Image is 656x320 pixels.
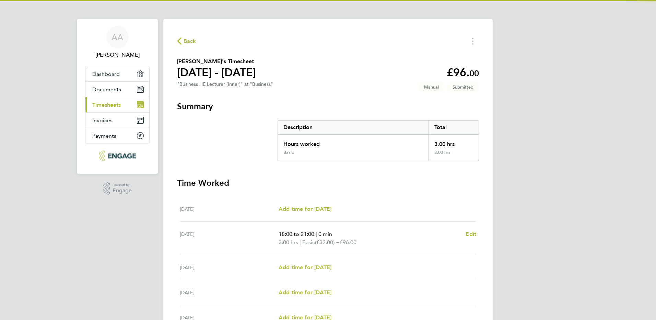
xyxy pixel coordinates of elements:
span: Documents [92,86,121,93]
span: Dashboard [92,71,120,77]
a: Payments [85,128,149,143]
a: Go to home page [85,150,150,161]
a: AA[PERSON_NAME] [85,26,150,59]
div: [DATE] [180,288,279,297]
div: Hours worked [278,135,429,150]
span: Invoices [92,117,113,124]
a: Powered byEngage [103,182,132,195]
span: Back [184,37,196,45]
a: Timesheets [85,97,149,112]
span: (£32.00) = [315,239,340,245]
span: Edit [466,231,476,237]
span: 00 [469,68,479,78]
div: Summary [278,120,479,161]
span: This timesheet is Submitted. [447,81,479,93]
span: Add time for [DATE] [279,206,331,212]
span: Engage [113,188,132,194]
span: 0 min [318,231,332,237]
button: Timesheets Menu [467,36,479,46]
span: | [300,239,301,245]
span: Basic [302,238,315,247]
button: Back [177,37,196,45]
span: Add time for [DATE] [279,264,331,271]
div: "Business HE Lecturer (Inner)" at "Business" [177,81,273,87]
a: Add time for [DATE] [279,205,331,213]
h3: Time Worked [177,178,479,188]
span: This timesheet was manually created. [419,81,444,93]
span: Andrew Akinsoji [85,51,150,59]
div: [DATE] [180,205,279,213]
a: Dashboard [85,66,149,81]
div: Basic [283,150,294,155]
div: 3.00 hrs [429,135,479,150]
a: Edit [466,230,476,238]
span: 3.00 hrs [279,239,298,245]
a: Invoices [85,113,149,128]
span: Timesheets [92,102,121,108]
div: Total [429,121,479,134]
div: [DATE] [180,230,279,247]
span: Payments [92,133,116,139]
div: 3.00 hrs [429,150,479,161]
div: [DATE] [180,263,279,272]
span: Powered by [113,182,132,188]
a: Add time for [DATE] [279,263,331,272]
img: xede-logo-retina.png [99,150,136,161]
h2: [PERSON_NAME]'s Timesheet [177,57,256,66]
h1: [DATE] - [DATE] [177,66,256,79]
app-decimal: £96. [447,66,479,79]
a: Add time for [DATE] [279,288,331,297]
nav: Main navigation [77,19,158,174]
span: AA [112,33,123,42]
span: 18:00 to 21:00 [279,231,314,237]
div: Description [278,121,429,134]
span: | [316,231,317,237]
span: £96.00 [340,239,356,245]
span: Add time for [DATE] [279,289,331,296]
h3: Summary [177,101,479,112]
a: Documents [85,82,149,97]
